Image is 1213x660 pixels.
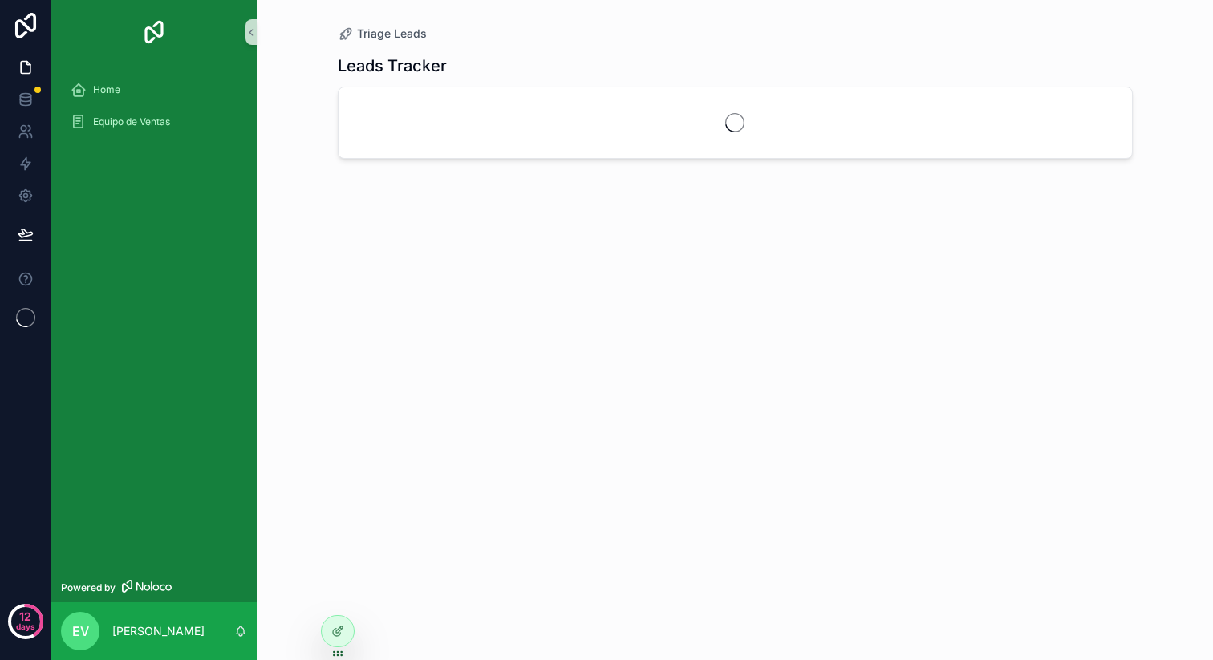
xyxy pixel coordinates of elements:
a: Home [61,75,247,104]
span: Home [93,83,120,96]
span: Powered by [61,581,116,594]
p: [PERSON_NAME] [112,623,205,639]
span: Triage Leads [357,26,427,42]
span: EV [72,622,89,641]
p: 12 [19,609,31,625]
a: Equipo de Ventas [61,107,247,136]
a: Triage Leads [338,26,427,42]
div: scrollable content [51,64,257,157]
img: App logo [141,19,167,45]
a: Powered by [51,573,257,602]
p: days [16,615,35,638]
span: Equipo de Ventas [93,115,170,128]
h1: Leads Tracker [338,55,447,77]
